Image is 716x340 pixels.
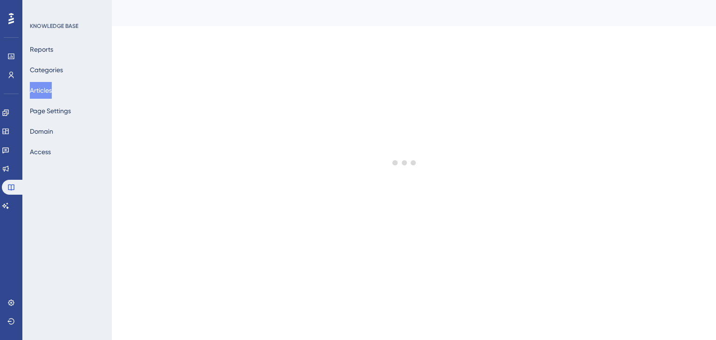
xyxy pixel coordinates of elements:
button: Categories [30,61,63,78]
button: Page Settings [30,102,71,119]
button: Reports [30,41,53,58]
button: Domain [30,123,53,140]
button: Articles [30,82,52,99]
div: KNOWLEDGE BASE [30,22,78,30]
button: Access [30,143,51,160]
